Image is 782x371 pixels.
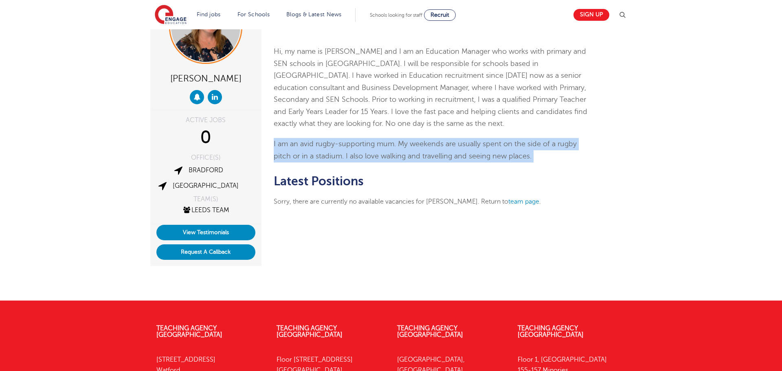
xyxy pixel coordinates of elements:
a: Teaching Agency [GEOGRAPHIC_DATA] [397,325,463,338]
a: Bradford [189,167,223,174]
img: Engage Education [155,5,187,25]
button: Request A Callback [156,244,255,260]
h2: Latest Positions [274,174,591,188]
div: 0 [156,127,255,148]
p: Sorry, there are currently no available vacancies for [PERSON_NAME]. Return to . [274,196,591,207]
p: Hi, my name is [PERSON_NAME] and I am an Education Manager who works with primary and SEN schools... [274,46,591,130]
div: TEAM(S) [156,196,255,202]
span: Schools looking for staff [370,12,422,18]
a: View Testimonials [156,225,255,240]
a: Recruit [424,9,456,21]
a: Teaching Agency [GEOGRAPHIC_DATA] [277,325,343,338]
a: Blogs & Latest News [286,11,342,18]
a: Leeds Team [182,206,229,214]
a: Teaching Agency [GEOGRAPHIC_DATA] [156,325,222,338]
a: [GEOGRAPHIC_DATA] [173,182,239,189]
a: Find jobs [197,11,221,18]
div: ACTIVE JOBS [156,117,255,123]
a: Teaching Agency [GEOGRAPHIC_DATA] [518,325,584,338]
a: Sign up [573,9,609,21]
span: Recruit [431,12,449,18]
a: team page [508,198,539,205]
a: For Schools [237,11,270,18]
div: OFFICE(S) [156,154,255,161]
p: I am an avid rugby-supporting mum. My weekends are usually spent on the side of a rugby pitch or ... [274,138,591,162]
div: [PERSON_NAME] [156,70,255,86]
